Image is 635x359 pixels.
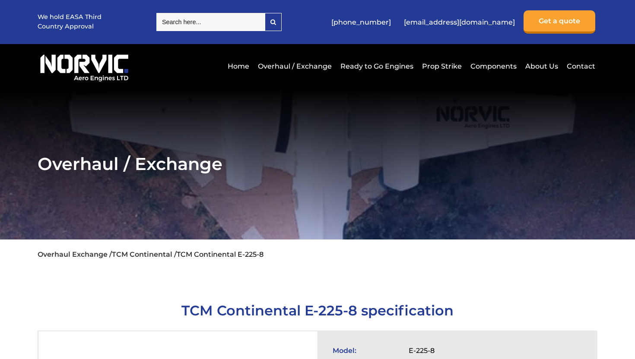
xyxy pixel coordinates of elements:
p: We hold EASA Third Country Approval [38,13,102,31]
a: Home [225,56,251,77]
h1: TCM Continental E-225-8 specification [38,302,597,319]
a: TCM Continental / [112,250,177,258]
input: Search here... [156,13,265,31]
a: Prop Strike [420,56,464,77]
a: Ready to Go Engines [338,56,416,77]
a: About Us [523,56,560,77]
img: Norvic Aero Engines logo [38,50,131,82]
a: [PHONE_NUMBER] [327,12,395,33]
td: E-225-8 [404,342,492,359]
a: Get a quote [524,10,595,34]
li: TCM Continental E-225-8 [177,250,264,258]
a: Components [468,56,519,77]
td: Model: [328,342,404,359]
a: Contact [565,56,595,77]
a: Overhaul / Exchange [256,56,334,77]
a: Overhaul Exchange / [38,250,112,258]
a: [EMAIL_ADDRESS][DOMAIN_NAME] [400,12,519,33]
h2: Overhaul / Exchange [38,153,597,174]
